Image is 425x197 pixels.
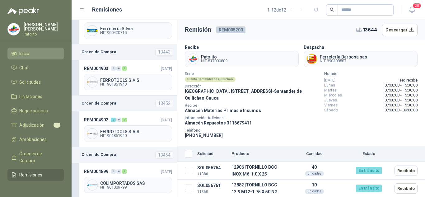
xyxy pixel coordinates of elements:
h1: Remisiones [92,5,122,14]
div: Unidades [305,189,324,194]
a: Remisiones [7,169,64,181]
span: Dirección [185,85,319,88]
img: Company Logo [188,54,198,64]
span: search [330,7,334,12]
span: Negociaciones [19,107,48,114]
span: NIT 900420715 [100,31,169,35]
span: NIT 817000809 [201,59,227,63]
span: REM005200 [216,26,245,33]
span: [DATE] [161,66,172,71]
span: Recibe [185,104,319,107]
span: 07:00:00 - 15:30:00 [385,93,418,98]
span: [DATE] [324,78,335,83]
span: Inicio [19,50,29,57]
div: 0 [111,169,116,174]
button: 20 [406,4,418,16]
span: 20 [413,3,421,9]
img: Company Logo [87,26,97,36]
span: Almacén Materias Primas e Insumos [185,108,261,113]
span: 07:00:00 - 15:30:00 [385,83,418,88]
div: 1 - 12 de 12 [267,5,306,15]
span: Adjudicación [19,122,44,129]
th: Estado [345,146,392,162]
span: 07:00:00 - 15:30:00 [385,98,418,103]
button: Descargar [382,24,418,36]
div: 13443 [155,48,173,56]
p: [PERSON_NAME] [PERSON_NAME] [24,22,64,31]
span: 07:00:00 - 09:00:00 [385,108,418,113]
span: Miércoles [324,93,342,98]
img: Company Logo [307,54,317,64]
b: Orden de Compra [82,100,116,106]
span: No recibe [400,78,418,83]
b: Recibe [185,45,199,50]
span: Ferretería Silver [100,26,169,31]
span: Chat [19,64,29,71]
span: Órdenes de Compra [19,150,58,164]
span: 07:00:00 - 15:30:00 [385,103,418,108]
div: En tránsito [356,167,382,174]
a: Negociaciones [7,105,64,117]
a: REM004903002[DATE] Company LogoFERROTOOLS S.A.S.NIT 901861940 [72,60,177,96]
td: 12906 | TORNILLO BCC INOX M6-1.0 X 25 [229,162,283,180]
td: En tránsito [345,162,392,180]
span: Patojito [201,55,227,59]
button: Recibido [395,166,418,176]
img: Company Logo [87,180,97,190]
span: [GEOGRAPHIC_DATA], [STREET_ADDRESS] - Santander de Quilichao , Cauca [185,89,302,101]
div: 13454 [155,151,173,159]
a: Orden de Compra13454 [72,147,177,163]
div: 0 [111,66,116,71]
b: Despacha [304,45,324,50]
button: Recibido [395,183,418,194]
p: 11386 [197,171,227,177]
span: Teléfono [185,129,319,132]
div: 13452 [155,100,173,107]
a: REM004902202[DATE] Company LogoFERROTOOLS S.A.S.NIT 901861940 [72,111,177,147]
span: NIT 890308587 [320,59,367,63]
span: REM004899 [84,168,108,175]
div: Planta Santander de Quilichao [185,77,236,82]
span: [DATE] [161,169,172,174]
div: 0 [116,66,121,71]
img: Company Logo [8,23,20,35]
div: 2 [122,118,127,122]
p: 11360 [197,189,227,195]
div: 2 [111,118,116,122]
span: NIT 901861940 [100,82,169,86]
th: Producto [229,146,283,162]
span: NIT 901009799 [100,185,169,189]
span: Martes [324,88,337,93]
span: 07:00:00 - 15:30:00 [385,88,418,93]
th: Solicitud [195,146,229,162]
span: Licitaciones [19,93,42,100]
p: Patojito [24,32,64,36]
b: Orden de Compra [82,49,116,55]
div: En tránsito [356,185,382,192]
b: Orden de Compra [82,152,116,158]
span: Almacén Repuestos 3116679411 [185,120,252,125]
span: Solicitudes [19,79,41,86]
img: Logo peakr [7,7,39,15]
span: Sede [185,72,319,75]
span: FERROTOOLS S.A.S. [100,129,169,134]
td: SOL056764 [195,162,229,180]
span: Ferretería Barbosa sas [320,55,367,59]
a: Chat [7,62,64,74]
img: Company Logo [87,77,97,87]
a: Solicitudes [7,76,64,88]
p: 10 [286,182,343,187]
span: [PHONE_NUMBER] [185,133,223,138]
span: [DATE] [161,118,172,122]
th: Seleccionar/deseleccionar [177,146,195,162]
a: REM004927200[DATE] Company LogoFerretería SilverNIT 900420715 [72,8,177,44]
span: Remisiones [19,171,42,178]
span: Viernes [324,103,338,108]
span: REM004902 [84,116,108,123]
img: Company Logo [87,129,97,139]
span: Sábado [324,108,338,113]
span: REM004903 [84,65,108,72]
span: Información Adicional [185,116,319,120]
a: Adjudicación1 [7,119,64,131]
span: Horario [324,72,418,75]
